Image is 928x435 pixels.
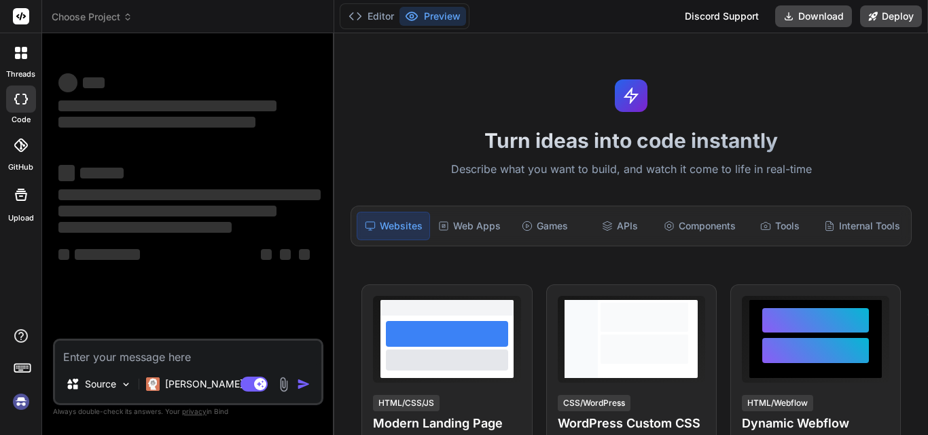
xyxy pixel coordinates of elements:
img: signin [10,390,33,413]
p: [PERSON_NAME] 4 S.. [165,377,266,391]
div: Games [509,212,581,240]
span: ‌ [58,206,276,216]
div: Internal Tools [819,212,906,240]
label: GitHub [8,162,33,173]
span: ‌ [58,189,321,200]
p: Always double-check its answers. Your in Bind [53,405,323,418]
div: HTML/Webflow [742,395,813,411]
div: Components [658,212,741,240]
span: privacy [182,407,207,415]
button: Preview [399,7,466,26]
img: Claude 4 Sonnet [146,377,160,391]
span: ‌ [75,249,140,260]
span: ‌ [80,168,124,178]
span: ‌ [58,249,69,260]
img: Pick Models [120,379,132,390]
img: attachment [276,377,291,392]
h4: Modern Landing Page [373,414,520,433]
div: Web Apps [433,212,506,240]
span: ‌ [83,77,105,88]
button: Download [775,5,852,27]
div: Discord Support [677,5,767,27]
span: ‌ [58,117,255,128]
span: ‌ [58,73,77,92]
button: Editor [343,7,399,26]
h1: Turn ideas into code instantly [342,128,920,153]
span: ‌ [58,100,276,111]
div: Tools [744,212,816,240]
img: icon [297,377,310,391]
h4: WordPress Custom CSS [558,414,705,433]
label: code [12,114,31,126]
div: HTML/CSS/JS [373,395,440,411]
p: Describe what you want to build, and watch it come to life in real-time [342,161,920,178]
div: CSS/WordPress [558,395,630,411]
span: ‌ [299,249,310,260]
span: ‌ [58,165,75,181]
label: threads [6,69,35,80]
p: Source [85,377,116,391]
span: Choose Project [52,10,132,24]
div: APIs [584,212,656,240]
div: Websites [357,212,430,240]
button: Deploy [860,5,922,27]
span: ‌ [58,222,232,233]
span: ‌ [280,249,291,260]
label: Upload [8,212,34,224]
span: ‌ [261,249,272,260]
